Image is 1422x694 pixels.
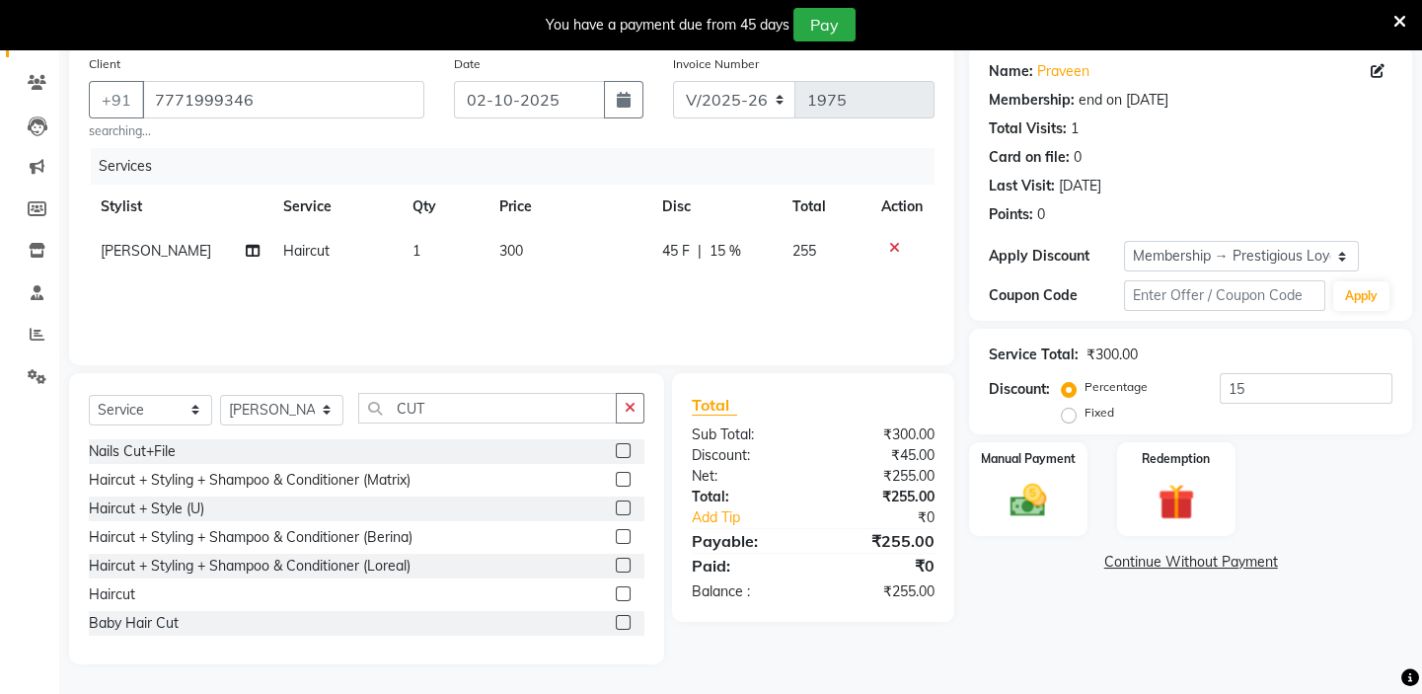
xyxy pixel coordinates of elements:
[698,241,702,262] span: |
[1085,378,1148,396] label: Percentage
[981,450,1076,468] label: Manual Payment
[989,285,1123,306] div: Coupon Code
[499,242,523,260] span: 300
[1085,404,1114,422] label: Fixed
[89,81,144,118] button: +91
[999,480,1058,521] img: _cash.svg
[89,613,179,634] div: Baby Hair Cut
[813,466,949,487] div: ₹255.00
[89,527,412,548] div: Haircut + Styling + Shampoo & Conditioner (Berina)
[454,55,481,73] label: Date
[813,424,949,445] div: ₹300.00
[89,441,176,462] div: Nails Cut+File
[792,242,816,260] span: 255
[793,8,856,41] button: Pay
[283,242,330,260] span: Haircut
[89,499,204,519] div: Haircut + Style (U)
[1037,204,1045,225] div: 0
[677,487,813,507] div: Total:
[989,204,1033,225] div: Points:
[989,61,1033,82] div: Name:
[546,15,789,36] div: You have a payment due from 45 days
[101,242,211,260] span: [PERSON_NAME]
[1333,281,1389,311] button: Apply
[989,345,1079,365] div: Service Total:
[271,185,401,229] th: Service
[1086,345,1138,365] div: ₹300.00
[710,241,741,262] span: 15 %
[869,185,935,229] th: Action
[813,529,949,553] div: ₹255.00
[1037,61,1089,82] a: Praveen
[412,242,420,260] span: 1
[973,552,1408,573] a: Continue Without Payment
[1079,90,1168,111] div: end on [DATE]
[989,118,1067,139] div: Total Visits:
[401,185,486,229] th: Qty
[989,90,1075,111] div: Membership:
[781,185,869,229] th: Total
[836,507,949,528] div: ₹0
[989,147,1070,168] div: Card on file:
[813,445,949,466] div: ₹45.00
[650,185,781,229] th: Disc
[91,148,949,185] div: Services
[358,393,617,424] input: Search or Scan
[677,554,813,578] div: Paid:
[487,185,651,229] th: Price
[89,556,411,577] div: Haircut + Styling + Shampoo & Conditioner (Loreal)
[142,81,424,118] input: Search by Name/Mobile/Email/Code
[89,185,271,229] th: Stylist
[1142,450,1210,468] label: Redemption
[1071,118,1079,139] div: 1
[89,470,411,491] div: Haircut + Styling + Shampoo & Conditioner (Matrix)
[89,55,120,73] label: Client
[989,379,1050,400] div: Discount:
[1147,480,1206,525] img: _gift.svg
[677,507,836,528] a: Add Tip
[813,487,949,507] div: ₹255.00
[673,55,759,73] label: Invoice Number
[677,424,813,445] div: Sub Total:
[89,122,424,140] small: searching...
[1059,176,1101,196] div: [DATE]
[1124,280,1325,311] input: Enter Offer / Coupon Code
[813,554,949,578] div: ₹0
[677,529,813,553] div: Payable:
[677,445,813,466] div: Discount:
[989,176,1055,196] div: Last Visit:
[677,466,813,487] div: Net:
[989,246,1123,267] div: Apply Discount
[1074,147,1082,168] div: 0
[813,581,949,602] div: ₹255.00
[89,584,135,605] div: Haircut
[692,395,737,416] span: Total
[662,241,690,262] span: 45 F
[677,581,813,602] div: Balance :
